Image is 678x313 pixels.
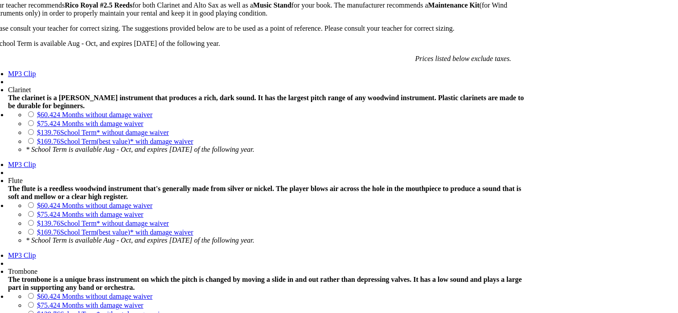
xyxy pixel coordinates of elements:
span: $60.42 [37,293,57,300]
strong: Maintenance Kit [428,1,479,9]
strong: Music Stand [253,1,292,9]
div: Flute [8,177,533,185]
span: $60.42 [37,202,57,209]
span: $139.76 [37,220,60,227]
a: $75.424 Months with damage waiver [37,120,144,127]
span: $75.42 [37,211,57,218]
em: * School Term is available Aug - Oct, and expires [DATE] of the following year. [26,146,255,153]
a: $139.76School Term* without damage waiver [37,129,169,136]
a: MP3 Clip [8,70,36,77]
span: $60.42 [37,111,57,118]
a: MP3 Clip [8,252,36,259]
em: Prices listed below exclude taxes. [415,55,511,62]
strong: The flute is a reedless woodwind instrument that's generally made from silver or nickel. The play... [8,185,521,200]
strong: The trombone is a unique brass instrument on which the pitch is changed by moving a slide in and ... [8,276,522,291]
span: $75.42 [37,120,57,127]
a: $75.424 Months with damage waiver [37,211,144,218]
a: $139.76School Term* without damage waiver [37,220,169,227]
strong: The clarinet is a [PERSON_NAME] instrument that produces a rich, dark sound. It has the largest p... [8,94,524,110]
span: $169.76 [37,138,60,145]
span: $75.42 [37,301,57,309]
em: * School Term is available Aug - Oct, and expires [DATE] of the following year. [26,236,255,244]
a: $60.424 Months without damage waiver [37,202,152,209]
a: $169.76School Term(best value)* with damage waiver [37,138,193,145]
strong: Rico Royal #2.5 Reeds [65,1,132,9]
a: $75.424 Months with damage waiver [37,301,144,309]
a: MP3 Clip [8,161,36,168]
a: $169.76School Term(best value)* with damage waiver [37,228,193,236]
div: Clarinet [8,86,533,94]
a: $60.424 Months without damage waiver [37,293,152,300]
span: $169.76 [37,228,60,236]
a: $60.424 Months without damage waiver [37,111,152,118]
div: Trombone [8,268,533,276]
span: $139.76 [37,129,60,136]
